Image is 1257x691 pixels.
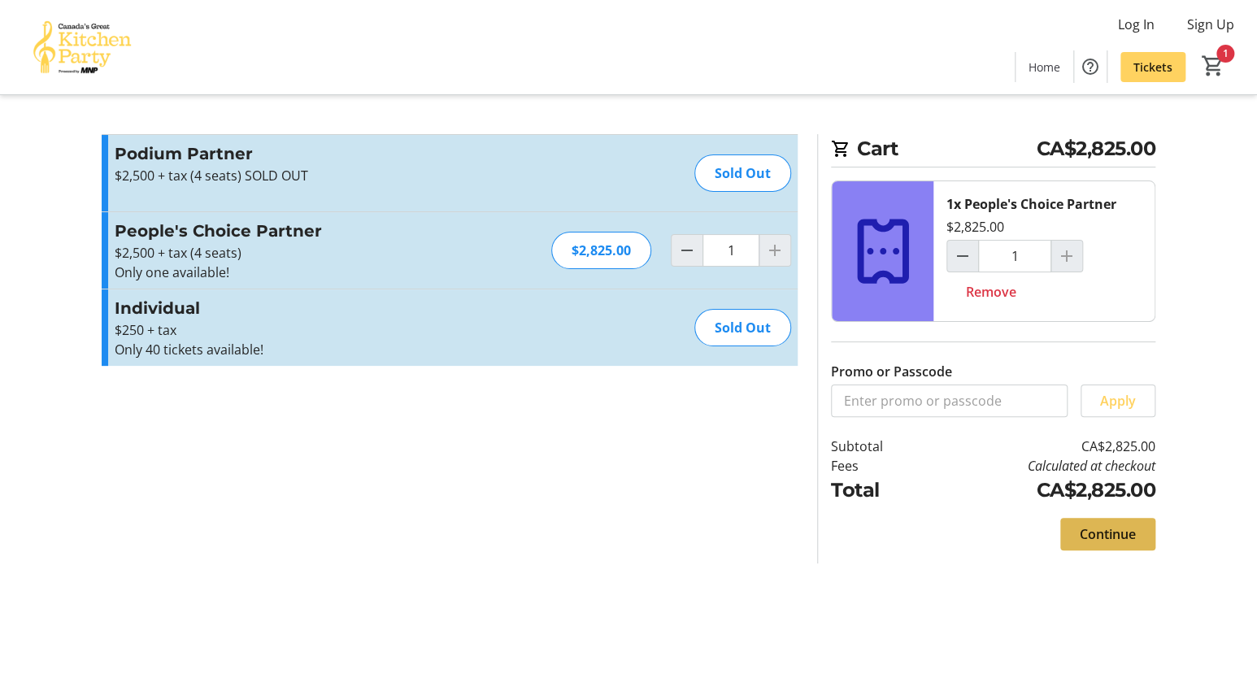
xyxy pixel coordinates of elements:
button: Remove [946,276,1036,308]
button: Help [1074,50,1107,83]
span: Tickets [1133,59,1172,76]
p: Only one available! [115,263,470,282]
h3: People's Choice Partner [115,219,470,243]
input: Enter promo or passcode [831,385,1068,417]
input: People's Choice Partner Quantity [978,240,1051,272]
span: CA$2,825.00 [1037,134,1156,163]
span: Home [1029,59,1060,76]
span: Sign Up [1187,15,1234,34]
button: Apply [1081,385,1155,417]
span: Remove [966,282,1016,302]
label: Promo or Passcode [831,362,952,381]
button: Cart [1198,51,1228,80]
a: Home [1016,52,1073,82]
span: Continue [1080,524,1136,544]
a: Tickets [1120,52,1185,82]
div: Sold Out [694,154,791,192]
div: $2,825.00 [946,217,1004,237]
p: $2,500 + tax (4 seats) [115,243,470,263]
div: Sold Out [694,309,791,346]
p: $2,500 + tax (4 seats) SOLD OUT [115,166,470,185]
h3: Podium Partner [115,141,470,166]
td: CA$2,825.00 [925,476,1155,505]
button: Sign Up [1174,11,1247,37]
span: Log In [1118,15,1155,34]
td: Subtotal [831,437,925,456]
button: Decrement by one [947,241,978,272]
span: Apply [1100,391,1136,411]
button: Decrement by one [672,235,702,266]
h2: Cart [831,134,1155,167]
td: Calculated at checkout [925,456,1155,476]
div: 1x People's Choice Partner [946,194,1116,214]
p: $250 + tax [115,320,470,340]
img: Canada’s Great Kitchen Party's Logo [10,7,154,88]
td: Fees [831,456,925,476]
div: $2,825.00 [551,232,651,269]
h3: Individual [115,296,470,320]
button: Continue [1060,518,1155,550]
button: Log In [1105,11,1168,37]
p: Only 40 tickets available! [115,340,470,359]
td: CA$2,825.00 [925,437,1155,456]
td: Total [831,476,925,505]
input: People's Choice Partner Quantity [702,234,759,267]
